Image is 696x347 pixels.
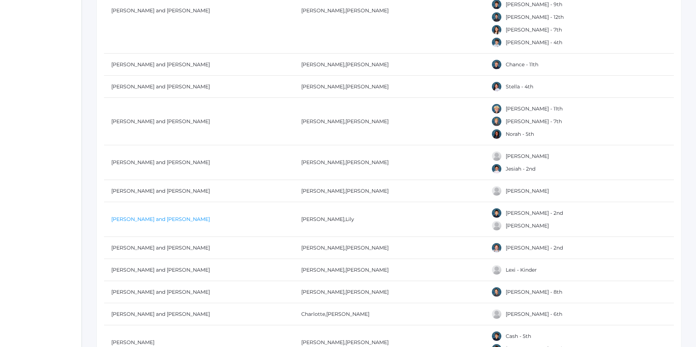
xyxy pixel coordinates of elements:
a: [PERSON_NAME] [301,7,344,14]
td: , [294,145,484,180]
a: Norah - 5th [506,131,534,137]
a: [PERSON_NAME] [506,153,549,159]
a: [PERSON_NAME] - 9th [506,1,562,8]
a: [PERSON_NAME] and [PERSON_NAME] [111,83,210,90]
a: [PERSON_NAME] and [PERSON_NAME] [111,118,210,125]
a: [PERSON_NAME] and [PERSON_NAME] [111,267,210,273]
div: Landon Hosking [491,103,502,114]
div: Cash Kilian [491,331,502,342]
a: [PERSON_NAME] and [PERSON_NAME] [111,61,210,68]
a: [PERSON_NAME] and [PERSON_NAME] [111,188,210,194]
a: [PERSON_NAME] - 11th [506,105,563,112]
a: [PERSON_NAME] [301,61,344,68]
td: , [294,76,484,98]
a: [PERSON_NAME] [345,339,389,346]
div: Norah Hosking [491,129,502,139]
a: [PERSON_NAME] and [PERSON_NAME] [111,289,210,295]
a: [PERSON_NAME] [301,188,344,194]
div: John Ip [491,208,502,218]
a: [PERSON_NAME] [345,289,389,295]
div: Parker Hosking [491,116,502,127]
a: Lily [345,216,354,222]
a: [PERSON_NAME] - 4th [506,39,562,46]
a: [PERSON_NAME] [345,7,389,14]
a: [PERSON_NAME] [345,118,389,125]
div: Chance Hildebrand [491,59,502,70]
td: , [294,54,484,76]
td: , [294,303,484,325]
div: Stella Honeyman [491,81,502,92]
a: [PERSON_NAME] and [PERSON_NAME] [111,216,210,222]
a: [PERSON_NAME] [301,289,344,295]
div: Jesiah Hrehniy [491,163,502,174]
div: Thomas Hibbard [491,12,502,22]
div: Lexi Judy [491,264,502,275]
a: [PERSON_NAME] [326,311,369,317]
a: [PERSON_NAME] - 6th [506,311,562,317]
div: Ryanne Jaedtke [491,242,502,253]
a: [PERSON_NAME] [345,188,389,194]
a: [PERSON_NAME] [301,267,344,273]
td: , [294,281,484,303]
td: , [294,237,484,259]
a: [PERSON_NAME] - 7th [506,26,562,33]
a: [PERSON_NAME] [345,159,389,166]
a: [PERSON_NAME] [301,118,344,125]
div: Corbin Intlekofer [491,185,502,196]
div: Lydia Kazmer [491,309,502,319]
div: Christopher Ip [491,220,502,231]
a: [PERSON_NAME] and [PERSON_NAME] [111,311,210,317]
div: William Hibbard [491,37,502,48]
a: [PERSON_NAME] [345,244,389,251]
div: Hannah Hrehniy [491,151,502,162]
a: [PERSON_NAME] [506,188,549,194]
a: [PERSON_NAME] [345,267,389,273]
a: [PERSON_NAME] [345,61,389,68]
a: [PERSON_NAME] [301,339,344,346]
a: [PERSON_NAME] [345,83,389,90]
a: [PERSON_NAME] - 12th [506,14,564,20]
a: Cash - 5th [506,333,531,339]
div: Dylan Kaufman [491,287,502,297]
a: [PERSON_NAME] and [PERSON_NAME] [111,7,210,14]
a: [PERSON_NAME] [301,159,344,166]
a: [PERSON_NAME] - 7th [506,118,562,125]
td: , [294,98,484,145]
td: , [294,180,484,202]
td: , [294,259,484,281]
a: [PERSON_NAME] and [PERSON_NAME] [111,159,210,166]
div: Lilia Hibbard [491,24,502,35]
a: [PERSON_NAME] [301,83,344,90]
a: Stella - 4th [506,83,533,90]
a: [PERSON_NAME] [506,222,549,229]
td: , [294,202,484,237]
a: [PERSON_NAME] - 8th [506,289,562,295]
a: Chance - 11th [506,61,538,68]
a: [PERSON_NAME] [301,216,344,222]
a: [PERSON_NAME] [111,339,154,346]
a: Lexi - Kinder [506,267,537,273]
a: Charlotte [301,311,325,317]
a: Jesiah - 2nd [506,166,535,172]
a: [PERSON_NAME] [301,244,344,251]
a: [PERSON_NAME] and [PERSON_NAME] [111,244,210,251]
a: [PERSON_NAME] - 2nd [506,244,563,251]
a: [PERSON_NAME] - 2nd [506,210,563,216]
